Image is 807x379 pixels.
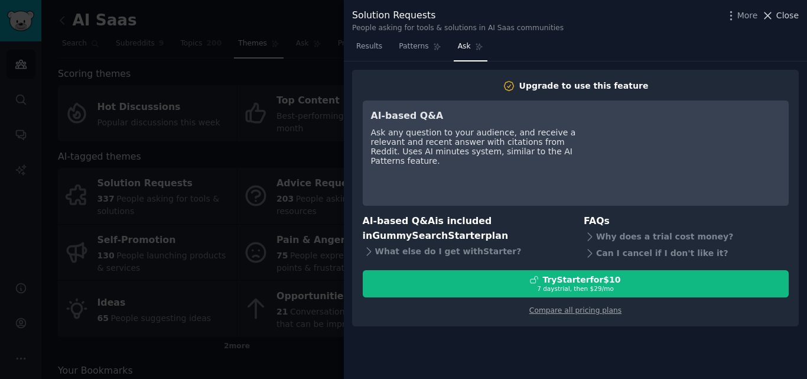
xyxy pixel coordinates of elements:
span: Close [776,11,799,20]
div: Try Starter for $10 [542,275,620,284]
span: Results [356,41,382,52]
button: More [725,9,758,22]
h3: AI-based Q&A [371,109,587,124]
button: Close [762,9,799,22]
a: Compare all pricing plans [529,306,621,315]
div: Ask any question to your audience, and receive a relevant and recent answer with citations from R... [371,128,587,166]
div: 7 days trial, then $ 29 /mo [363,284,788,293]
div: People asking for tools & solutions in AI Saas communities [352,23,564,34]
a: Ask [454,37,487,61]
div: Solution Requests [352,8,564,23]
a: Patterns [395,37,445,61]
span: More [737,11,758,20]
div: Why does a trial cost money? [584,229,789,245]
button: TryStarterfor$107 daystrial, then $29/mo [363,270,789,297]
span: Patterns [399,41,428,52]
h3: AI-based Q&A is included in plan [363,214,568,243]
span: GummySearch Starter [372,230,485,241]
div: Can I cancel if I don't like it? [584,245,789,262]
h3: FAQs [584,214,789,229]
span: Ask [458,41,471,52]
a: Results [352,37,386,61]
div: Upgrade to use this feature [519,81,649,90]
div: What else do I get with Starter ? [363,243,568,260]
